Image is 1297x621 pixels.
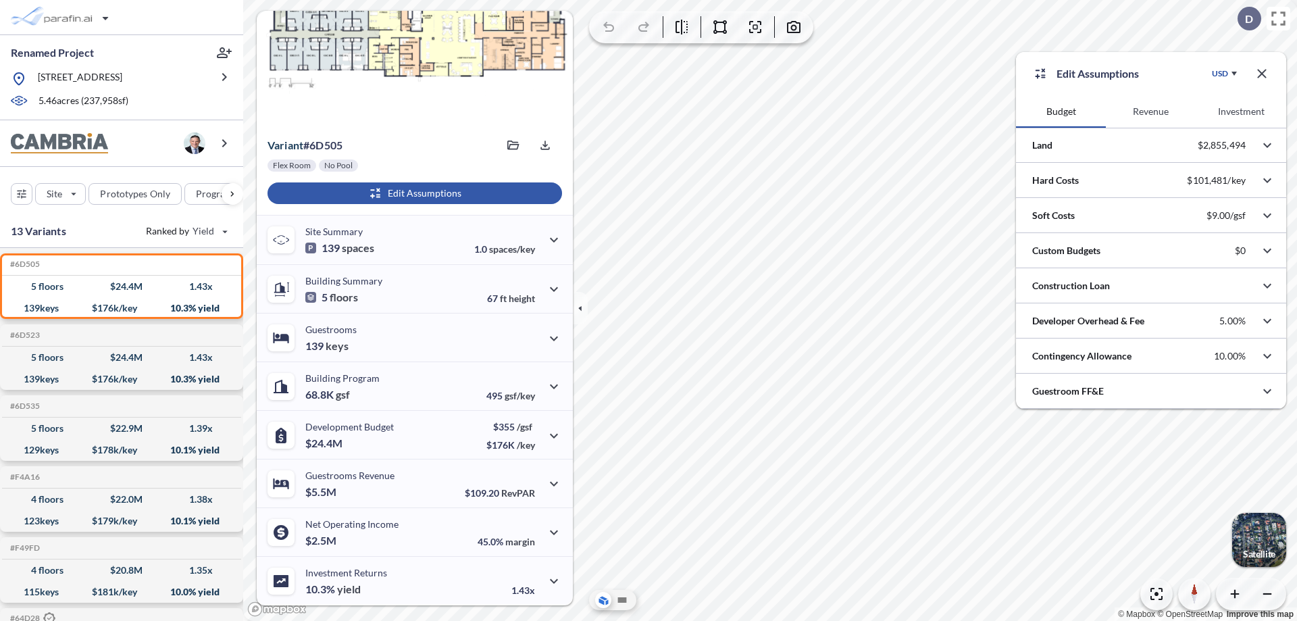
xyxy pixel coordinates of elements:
span: gsf/key [505,390,535,401]
p: $24.4M [305,437,345,450]
p: $101,481/key [1187,174,1246,187]
p: Building Summary [305,275,382,287]
span: floors [330,291,358,304]
p: Building Program [305,372,380,384]
p: Guestroom FF&E [1032,384,1104,398]
h5: Click to copy the code [7,401,40,411]
p: 10.00% [1214,350,1246,362]
p: 68.8K [305,388,350,401]
p: Contingency Allowance [1032,349,1131,363]
p: Guestrooms [305,324,357,335]
p: Guestrooms Revenue [305,470,395,481]
span: spaces [342,241,374,255]
p: 5.00% [1219,315,1246,327]
span: ft [500,293,507,304]
p: 13 Variants [11,223,66,239]
div: USD [1212,68,1228,79]
button: Budget [1016,95,1106,128]
span: margin [505,536,535,547]
span: /key [517,439,535,451]
span: Variant [268,139,303,151]
p: Hard Costs [1032,174,1079,187]
button: Site [35,183,86,205]
p: Renamed Project [11,45,94,60]
p: Net Operating Income [305,518,399,530]
button: Prototypes Only [88,183,182,205]
p: Prototypes Only [100,187,170,201]
p: D [1245,13,1253,25]
span: /gsf [517,421,532,432]
button: Site Plan [614,592,630,608]
span: Yield [193,224,215,238]
span: RevPAR [501,487,535,499]
span: spaces/key [489,243,535,255]
button: Ranked by Yield [135,220,236,242]
a: Improve this map [1227,610,1294,619]
p: $355 [486,421,535,432]
img: BrandImage [11,133,108,154]
p: 1.0 [474,243,535,255]
button: Program [184,183,257,205]
a: OpenStreetMap [1157,610,1223,619]
button: Aerial View [595,592,611,608]
p: Custom Budgets [1032,244,1100,257]
h5: Click to copy the code [7,543,40,553]
button: Switcher ImageSatellite [1232,513,1286,567]
button: Revenue [1106,95,1196,128]
h5: Click to copy the code [7,259,40,269]
p: $0 [1235,245,1246,257]
a: Mapbox [1118,610,1155,619]
p: Satellite [1243,549,1275,560]
span: height [509,293,535,304]
p: $9.00/gsf [1206,209,1246,222]
p: Flex Room [273,160,311,171]
p: $2,855,494 [1198,139,1246,151]
button: Investment [1196,95,1286,128]
p: Site Summary [305,226,363,237]
span: gsf [336,388,350,401]
p: 139 [305,241,374,255]
p: Investment Returns [305,567,387,578]
p: $109.20 [465,487,535,499]
p: $5.5M [305,485,338,499]
p: Construction Loan [1032,279,1110,293]
p: $2.5M [305,534,338,547]
p: Soft Costs [1032,209,1075,222]
h5: Click to copy the code [7,330,40,340]
p: [STREET_ADDRESS] [38,70,122,87]
img: Switcher Image [1232,513,1286,567]
p: 45.0% [478,536,535,547]
p: Site [47,187,62,201]
button: Edit Assumptions [268,182,562,204]
p: 5.46 acres ( 237,958 sf) [39,94,128,109]
p: Land [1032,139,1052,152]
a: Mapbox homepage [247,601,307,617]
span: yield [337,582,361,596]
p: Program [196,187,234,201]
p: Edit Assumptions [1057,66,1139,82]
p: 67 [487,293,535,304]
p: 495 [486,390,535,401]
p: $176K [486,439,535,451]
p: 139 [305,339,349,353]
span: keys [326,339,349,353]
h5: Click to copy the code [7,472,40,482]
p: 1.43x [511,585,535,596]
p: 5 [305,291,358,304]
img: user logo [184,132,205,154]
p: Developer Overhead & Fee [1032,314,1144,328]
p: 10.3% [305,582,361,596]
p: Development Budget [305,421,394,432]
p: # 6d505 [268,139,342,152]
p: No Pool [324,160,353,171]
